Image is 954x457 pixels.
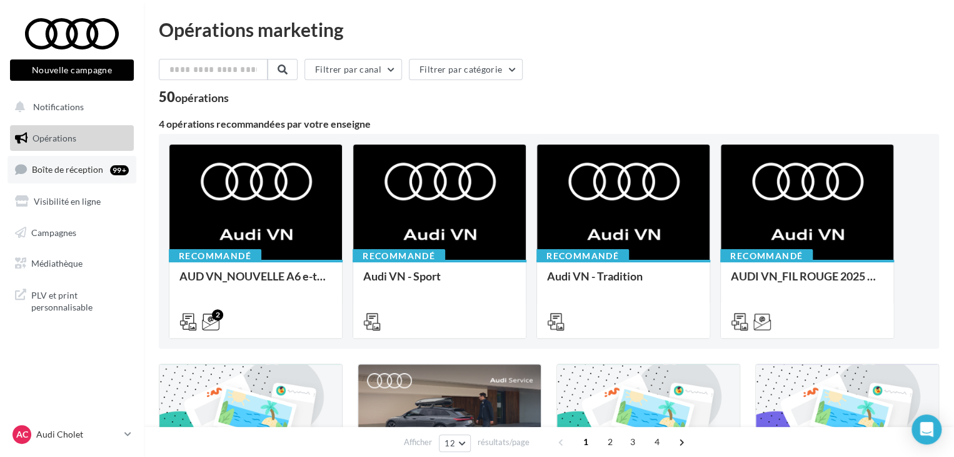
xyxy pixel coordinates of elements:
div: 2 [212,309,223,321]
a: Boîte de réception99+ [8,156,136,183]
div: AUDI VN_FIL ROUGE 2025 - A1, Q2, Q3, Q5 et Q4 e-tron [731,270,883,295]
a: Visibilité en ligne [8,188,136,215]
div: opérations [175,92,229,103]
button: Filtrer par catégorie [409,59,523,80]
span: Opérations [33,133,76,143]
p: Audi Cholet [36,428,119,441]
span: Campagnes [31,227,76,237]
span: Notifications [33,101,84,112]
button: Filtrer par canal [304,59,402,80]
a: Campagnes [8,220,136,246]
div: 50 [159,90,229,104]
div: AUD VN_NOUVELLE A6 e-tron [179,270,332,295]
span: résultats/page [478,436,530,448]
button: 12 [439,434,471,452]
div: Audi VN - Sport [363,270,516,295]
div: 4 opérations recommandées par votre enseigne [159,119,939,129]
button: Notifications [8,94,131,120]
span: Médiathèque [31,258,83,269]
div: Recommandé [169,249,261,263]
a: Opérations [8,125,136,151]
span: 12 [444,438,455,448]
div: Audi VN - Tradition [547,270,700,295]
div: Open Intercom Messenger [911,414,941,444]
a: PLV et print personnalisable [8,282,136,319]
span: 4 [647,432,667,452]
span: 2 [600,432,620,452]
a: Médiathèque [8,250,136,277]
a: AC Audi Cholet [10,423,134,446]
span: Visibilité en ligne [34,196,101,207]
span: AC [16,428,28,441]
div: Recommandé [536,249,629,263]
div: 99+ [110,165,129,175]
div: Recommandé [720,249,813,263]
div: Recommandé [353,249,445,263]
span: 3 [623,432,643,452]
span: PLV et print personnalisable [31,287,129,314]
span: Afficher [404,436,432,448]
div: Opérations marketing [159,20,939,39]
button: Nouvelle campagne [10,59,134,81]
span: Boîte de réception [32,164,103,175]
span: 1 [576,432,596,452]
